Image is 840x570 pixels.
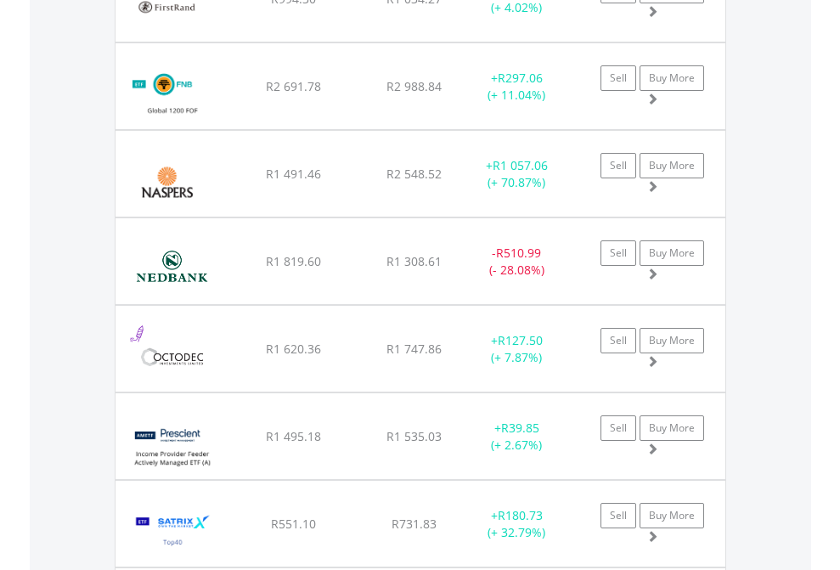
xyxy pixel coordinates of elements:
span: R551.10 [271,516,316,532]
span: R1 491.46 [266,166,321,182]
a: Sell [600,328,636,353]
span: R1 308.61 [386,253,442,269]
img: EQU.ZA.NPN.png [124,152,210,212]
a: Buy More [640,415,704,441]
span: R1 495.18 [266,428,321,444]
span: R1 620.36 [266,341,321,357]
img: EQU.ZA.PIPETF.png [124,415,222,475]
div: + (+ 2.67%) [464,420,570,454]
span: R510.99 [496,245,541,261]
span: R1 819.60 [266,253,321,269]
span: R1 747.86 [386,341,442,357]
img: EQU.ZA.FNBEQF.png [124,65,222,125]
img: EQU.ZA.OCT.png [124,327,220,387]
a: Buy More [640,153,704,178]
a: Sell [600,240,636,266]
span: R2 691.78 [266,78,321,94]
div: - (- 28.08%) [464,245,570,279]
span: R2 988.84 [386,78,442,94]
span: R1 535.03 [386,428,442,444]
span: R127.50 [498,332,543,348]
span: R297.06 [498,70,543,86]
a: Sell [600,503,636,528]
span: R180.73 [498,507,543,523]
div: + (+ 70.87%) [464,157,570,191]
a: Buy More [640,503,704,528]
span: R39.85 [501,420,539,436]
a: Sell [600,153,636,178]
a: Sell [600,65,636,91]
div: + (+ 11.04%) [464,70,570,104]
a: Buy More [640,65,704,91]
span: R731.83 [392,516,437,532]
img: EQU.ZA.STX40.png [124,502,222,562]
img: EQU.ZA.NED.png [124,240,220,300]
div: + (+ 32.79%) [464,507,570,541]
span: R2 548.52 [386,166,442,182]
a: Buy More [640,240,704,266]
div: + (+ 7.87%) [464,332,570,366]
a: Buy More [640,328,704,353]
a: Sell [600,415,636,441]
span: R1 057.06 [493,157,548,173]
